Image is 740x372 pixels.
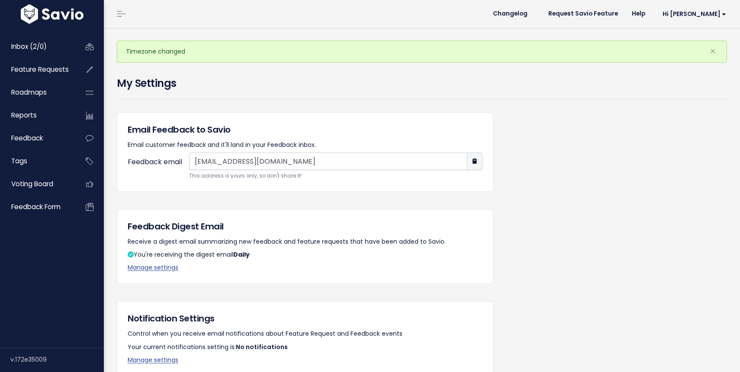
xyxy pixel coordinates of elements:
[541,7,625,20] a: Request Savio Feature
[11,42,47,51] span: Inbox (2/0)
[128,249,483,260] p: You're receiving the digest email
[11,134,43,143] span: Feedback
[11,65,69,74] span: Feature Requests
[117,76,727,91] h4: My Settings
[710,44,716,58] span: ×
[128,123,483,136] h5: Email Feedback to Savio
[2,128,72,148] a: Feedback
[128,328,483,339] p: Control when you receive email notifications about Feature Request and Feedback events
[2,60,72,79] a: Feature Requests
[128,312,483,325] h5: Notification Settings
[128,342,483,353] p: Your current notifications setting is:
[189,172,483,181] small: This address is yours only, so don't share it!
[19,4,86,24] img: logo-white.9d6f32f41409.svg
[625,7,652,20] a: Help
[663,11,726,17] span: Hi [PERSON_NAME]
[233,250,250,259] strong: Daily
[2,105,72,125] a: Reports
[10,348,104,371] div: v.172e35009
[11,111,37,120] span: Reports
[493,11,528,17] span: Changelog
[117,41,727,63] div: Timezone changed
[701,41,724,62] button: Close
[128,220,483,233] h5: Feedback Digest Email
[11,88,47,97] span: Roadmaps
[2,174,72,194] a: Voting Board
[236,343,288,351] span: No notifications
[2,37,72,57] a: Inbox (2/0)
[11,179,53,188] span: Voting Board
[11,202,61,211] span: Feedback form
[2,83,72,102] a: Roadmaps
[652,7,733,21] a: Hi [PERSON_NAME]
[128,140,483,150] p: Email customer feedback and it'll land in your Feedback inbox.
[128,156,189,175] label: Feedback email
[128,236,483,247] p: Receive a digest email summarizing new feedback and feature requests that have been added to Savio.
[128,356,178,364] a: Manage settings
[11,156,27,165] span: Tags
[2,151,72,171] a: Tags
[2,197,72,217] a: Feedback form
[128,263,178,272] a: Manage settings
